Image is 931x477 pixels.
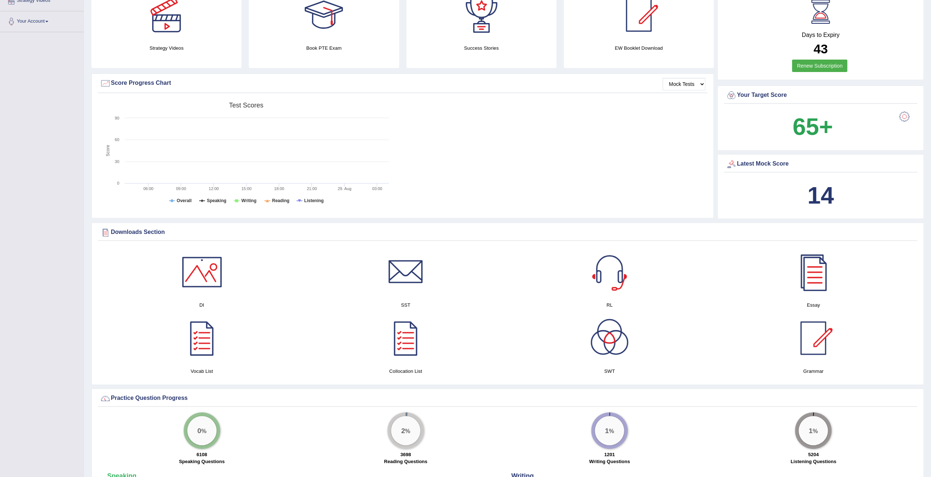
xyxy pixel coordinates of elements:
[807,182,834,209] b: 14
[143,186,154,191] text: 06:00
[100,78,705,89] div: Score Progress Chart
[391,416,420,445] div: %
[307,367,504,375] h4: Collocation List
[372,186,382,191] text: 03:00
[91,44,241,52] h4: Strategy Videos
[241,198,256,203] tspan: Writing
[604,452,615,457] strong: 1201
[100,227,915,238] div: Downloads Section
[792,60,847,72] a: Renew Subscription
[400,452,411,457] strong: 3698
[814,42,828,56] b: 43
[115,137,119,142] text: 60
[799,416,828,445] div: %
[511,301,708,309] h4: RL
[595,416,624,445] div: %
[249,44,399,52] h4: Book PTE Exam
[105,145,110,156] tspan: Score
[715,301,912,309] h4: Essay
[338,186,351,191] tspan: 29. Aug
[272,198,289,203] tspan: Reading
[115,159,119,164] text: 30
[176,186,186,191] text: 09:00
[715,367,912,375] h4: Grammar
[808,452,819,457] strong: 5204
[406,44,556,52] h4: Success Stories
[304,198,324,203] tspan: Listening
[196,452,207,457] strong: 6108
[307,301,504,309] h4: SST
[726,32,915,38] h4: Days to Expiry
[589,458,630,465] label: Writing Questions
[605,427,609,435] big: 1
[726,159,915,170] div: Latest Mock Score
[207,198,226,203] tspan: Speaking
[104,367,300,375] h4: Vocab List
[100,393,915,404] div: Practice Question Progress
[115,116,119,120] text: 90
[791,458,836,465] label: Listening Questions
[384,458,427,465] label: Reading Questions
[179,458,225,465] label: Speaking Questions
[307,186,317,191] text: 21:00
[401,427,405,435] big: 2
[197,427,201,435] big: 0
[274,186,284,191] text: 18:00
[241,186,252,191] text: 15:00
[187,416,217,445] div: %
[104,301,300,309] h4: DI
[117,181,119,185] text: 0
[229,102,263,109] tspan: Test scores
[0,11,84,30] a: Your Account
[726,90,915,101] div: Your Target Score
[209,186,219,191] text: 12:00
[564,44,714,52] h4: EW Booklet Download
[792,113,833,140] b: 65+
[177,198,192,203] tspan: Overall
[809,427,813,435] big: 1
[511,367,708,375] h4: SWT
